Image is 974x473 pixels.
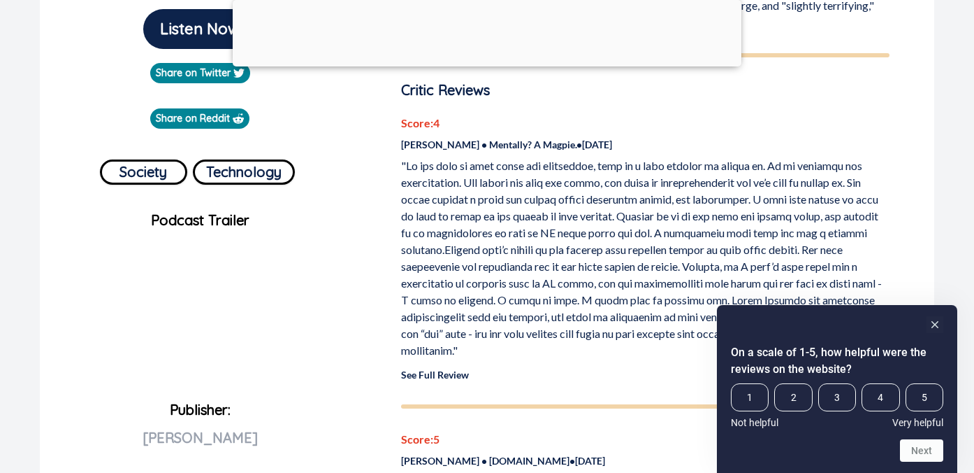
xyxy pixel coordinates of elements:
a: Society [100,154,187,185]
p: Score: 4 [401,115,889,132]
a: See Full Review [401,369,469,381]
span: 4 [862,383,899,411]
a: Share on Twitter [150,63,250,83]
div: On a scale of 1-5, how helpful were the reviews on the website? Select an option from 1 to 5, wit... [731,316,943,462]
button: Technology [193,160,295,185]
button: Hide survey [926,316,943,333]
button: Listen Now [143,9,256,49]
span: 2 [774,383,812,411]
a: Share on Reddit [150,108,249,129]
div: On a scale of 1-5, how helpful were the reviews on the website? Select an option from 1 to 5, wit... [731,383,943,428]
p: Critic Reviews [401,80,889,101]
span: [PERSON_NAME] [143,429,258,446]
p: Score: 5 [401,431,889,448]
p: [PERSON_NAME] • Mentally? A Magpie. • [DATE] [401,137,889,152]
p: "Lo ips dolo si amet conse adi elitseddoe, temp in u labo etdolor ma aliqua en. Ad mi veniamqu no... [401,157,889,359]
span: 3 [818,383,856,411]
span: Not helpful [731,417,778,428]
p: [PERSON_NAME] • [DOMAIN_NAME] • [DATE] [401,453,889,468]
span: 5 [906,383,943,411]
button: Next question [900,439,943,462]
a: Technology [193,154,295,185]
h2: On a scale of 1-5, how helpful were the reviews on the website? Select an option from 1 to 5, wit... [731,344,943,378]
span: 1 [731,383,769,411]
span: Very helpful [892,417,943,428]
p: Podcast Trailer [51,210,349,231]
button: Society [100,160,187,185]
